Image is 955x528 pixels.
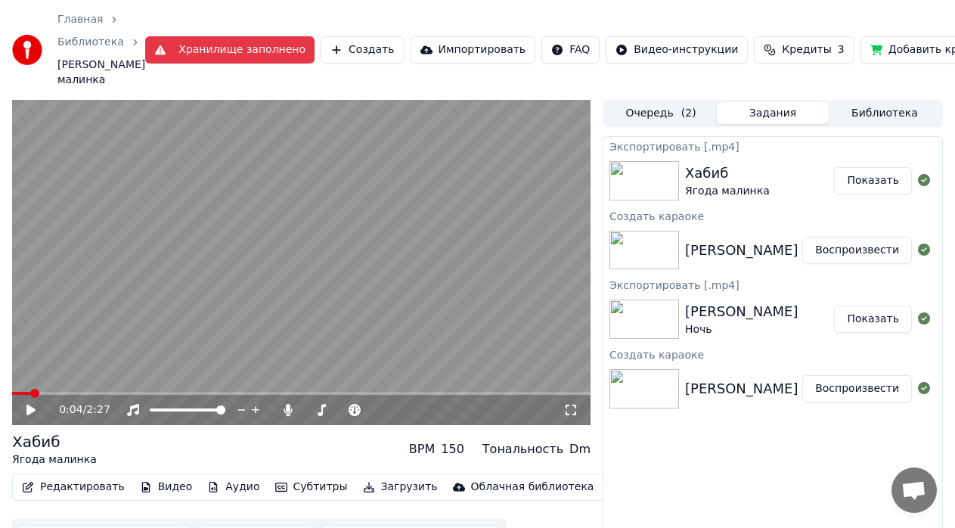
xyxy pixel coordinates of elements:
span: 2:27 [86,402,110,418]
button: Показать [834,306,912,333]
button: FAQ [541,36,600,64]
div: Ночь [685,322,798,337]
a: Главная [57,12,103,27]
div: [PERSON_NAME] малинка [685,240,864,261]
button: Воспроизвести [802,237,912,264]
button: Библиотека [829,102,941,124]
a: Библиотека [57,35,124,50]
div: Тональность [482,440,563,458]
div: Создать караоке [603,345,942,363]
button: Видео-инструкции [606,36,748,64]
img: youka [12,35,42,65]
div: Ягода малинка [685,184,770,199]
span: ( 2 ) [681,106,696,121]
button: Субтитры [269,477,354,498]
button: Показать [834,167,912,194]
button: Создать [321,36,404,64]
div: BPM [409,440,435,458]
span: Кредиты [782,42,831,57]
button: Задания [717,102,829,124]
button: Аудио [201,477,265,498]
span: 0:04 [59,402,82,418]
div: [PERSON_NAME] Ночь [685,378,837,399]
div: / [59,402,95,418]
div: Создать караоке [603,207,942,225]
div: Хабиб [12,431,97,452]
button: Кредиты3 [754,36,854,64]
nav: breadcrumb [57,12,145,88]
button: Импортировать [411,36,536,64]
button: Загрузить [357,477,444,498]
div: Хабиб [685,163,770,184]
div: 150 [441,440,464,458]
button: Редактировать [16,477,131,498]
div: Ягода малинка [12,452,97,467]
button: Хранилище заполнено [145,36,315,64]
button: Воспроизвести [802,375,912,402]
div: Экспортировать [.mp4] [603,275,942,294]
span: [PERSON_NAME] малинка [57,57,145,88]
button: Видео [134,477,199,498]
div: Открытый чат [891,467,937,513]
div: Облачная библиотека [471,480,594,495]
div: Dm [569,440,591,458]
span: 3 [838,42,845,57]
div: Экспортировать [.mp4] [603,137,942,155]
div: [PERSON_NAME] [685,301,798,322]
button: Очередь [605,102,717,124]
